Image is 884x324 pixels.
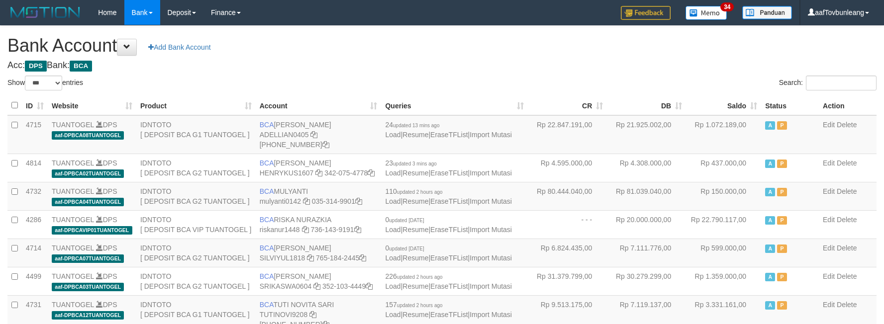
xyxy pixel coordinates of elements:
a: Delete [837,244,857,252]
span: 24 [385,121,439,129]
a: Load [385,131,400,139]
span: aaf-DPBCA03TUANTOGEL [52,283,124,291]
th: ID: activate to sort column ascending [22,96,48,115]
span: Active [765,188,775,196]
td: Rp 599.000,00 [686,239,761,267]
span: aaf-DPBCA07TUANTOGEL [52,254,124,263]
span: 226 [385,272,442,280]
span: | | | [385,187,512,205]
span: DPS [25,61,47,72]
span: Paused [777,216,787,225]
span: 157 [385,301,442,309]
a: EraseTFList [430,311,468,319]
a: Copy 5655032115 to clipboard [322,141,329,149]
span: aaf-DPBCAVIP01TUANTOGEL [52,226,132,235]
span: updated 3 mins ago [393,161,437,166]
a: Copy 7361439191 to clipboard [354,226,361,234]
a: Edit [823,301,835,309]
td: [PERSON_NAME] 765-184-2445 [256,239,382,267]
a: Load [385,169,400,177]
th: DB: activate to sort column ascending [607,96,686,115]
td: Rp 4.595.000,00 [528,154,607,182]
td: DPS [48,267,136,295]
td: Rp 4.308.000,00 [607,154,686,182]
span: Active [765,301,775,310]
td: IDNTOTO [ DEPOSIT BCA G2 TUANTOGEL ] [136,182,256,210]
a: EraseTFList [430,226,468,234]
td: Rp 150.000,00 [686,182,761,210]
a: Delete [837,159,857,167]
a: Add Bank Account [142,39,217,56]
td: 4499 [22,267,48,295]
img: MOTION_logo.png [7,5,83,20]
a: Edit [823,121,835,129]
td: Rp 31.379.799,00 [528,267,607,295]
label: Search: [779,76,877,90]
a: Import Mutasi [470,197,512,205]
span: BCA [260,272,274,280]
span: Active [765,121,775,130]
a: TUANTOGEL [52,301,94,309]
span: Active [765,273,775,281]
td: [PERSON_NAME] 352-103-4449 [256,267,382,295]
label: Show entries [7,76,83,90]
td: Rp 437.000,00 [686,154,761,182]
td: Rp 22.847.191,00 [528,115,607,154]
td: [PERSON_NAME] 342-075-4778 [256,154,382,182]
a: TUANTOGEL [52,159,94,167]
td: DPS [48,210,136,239]
span: BCA [260,301,274,309]
a: Copy 0353149901 to clipboard [355,197,362,205]
a: Copy 7651842445 to clipboard [359,254,366,262]
span: 110 [385,187,442,195]
th: Saldo: activate to sort column ascending [686,96,761,115]
span: | | | [385,272,512,290]
td: MULYANTI 035-314-9901 [256,182,382,210]
span: aaf-DPBCA08TUANTOGEL [52,131,124,140]
th: Queries: activate to sort column ascending [381,96,528,115]
td: Rp 20.000.000,00 [607,210,686,239]
td: IDNTOTO [ DEPOSIT BCA G2 TUANTOGEL ] [136,239,256,267]
span: BCA [260,159,274,167]
span: updated [DATE] [389,218,424,223]
a: TUANTOGEL [52,244,94,252]
span: Paused [777,244,787,253]
a: Copy TUTINOVI9208 to clipboard [309,311,316,319]
a: Resume [402,131,428,139]
th: CR: activate to sort column ascending [528,96,607,115]
a: Edit [823,187,835,195]
a: riskanur1448 [260,226,300,234]
td: Rp 21.925.002,00 [607,115,686,154]
td: 4814 [22,154,48,182]
td: Rp 81.039.040,00 [607,182,686,210]
a: ADELLIAN0405 [260,131,309,139]
a: TUANTOGEL [52,216,94,224]
a: TUANTOGEL [52,121,94,129]
a: mulyanti0142 [260,197,301,205]
h1: Bank Account [7,36,877,56]
td: 4714 [22,239,48,267]
select: Showentries [25,76,62,90]
a: Delete [837,301,857,309]
a: SILVIYUL1818 [260,254,305,262]
td: 4715 [22,115,48,154]
td: [PERSON_NAME] [PHONE_NUMBER] [256,115,382,154]
a: TUTINOVI9208 [260,311,307,319]
td: Rp 7.111.776,00 [607,239,686,267]
a: Load [385,254,400,262]
th: Account: activate to sort column ascending [256,96,382,115]
th: Action [819,96,877,115]
span: Active [765,244,775,253]
span: BCA [260,216,274,224]
a: TUANTOGEL [52,272,94,280]
span: Paused [777,188,787,196]
a: Edit [823,159,835,167]
span: | | | [385,159,512,177]
a: EraseTFList [430,254,468,262]
span: BCA [260,187,274,195]
span: Paused [777,273,787,281]
td: Rp 22.790.117,00 [686,210,761,239]
th: Product: activate to sort column ascending [136,96,256,115]
span: aaf-DPBCA02TUANTOGEL [52,169,124,178]
td: - - - [528,210,607,239]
